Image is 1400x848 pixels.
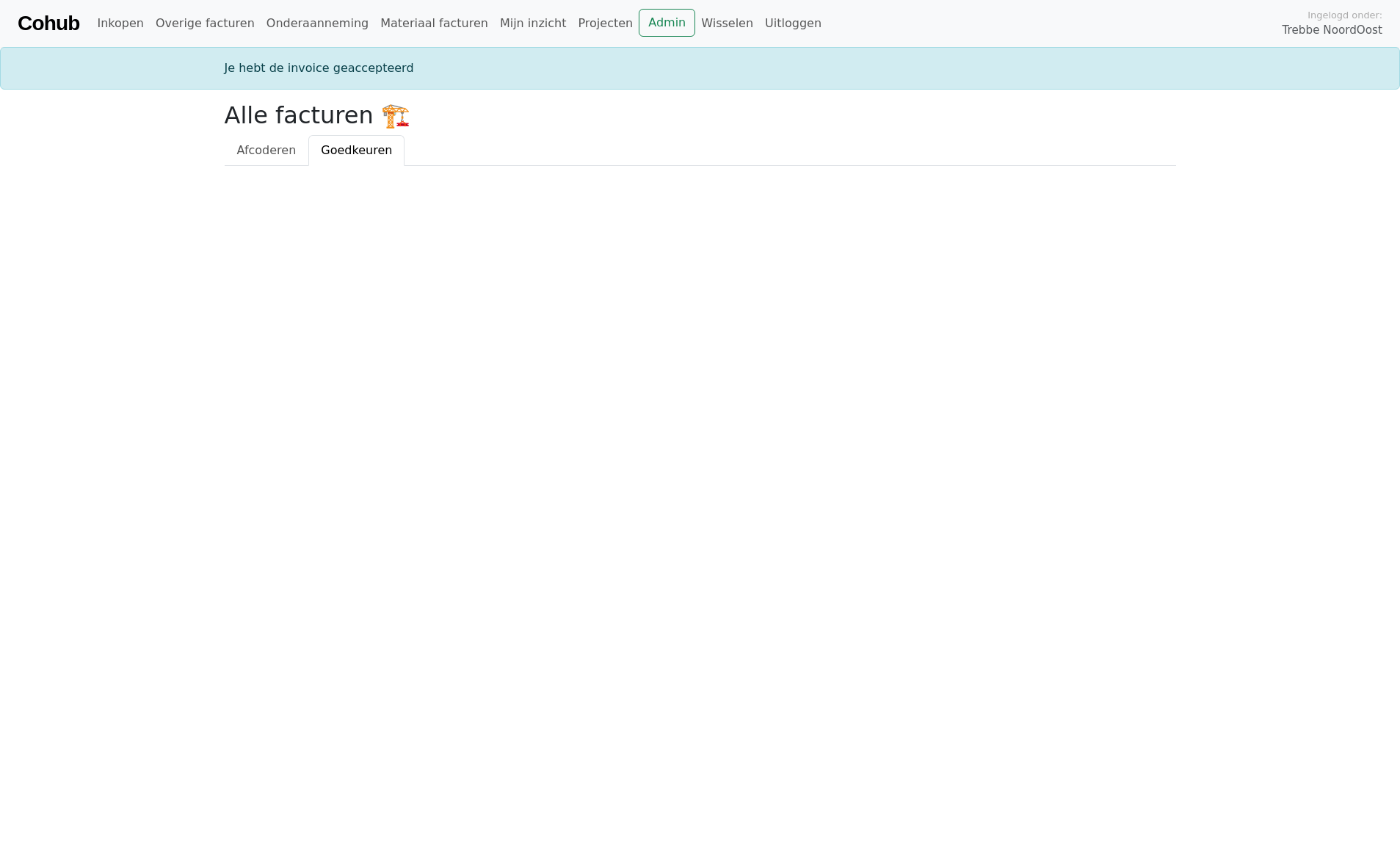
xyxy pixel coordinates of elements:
[494,9,573,38] a: Mijn inzicht
[91,9,149,38] a: Inkopen
[695,9,759,38] a: Wisselen
[321,143,392,157] span: Goedkeuren
[374,9,494,38] a: Materiaal facturen
[1307,8,1382,22] span: Ingelogd onder:
[759,9,827,38] a: Uitloggen
[261,9,374,38] a: Onderaanneming
[18,6,79,41] a: Cohub
[639,9,695,37] a: Admin
[572,9,639,38] a: Projecten
[237,143,297,157] span: Afcoderen
[225,135,309,166] a: Afcoderen
[216,59,1185,77] div: Je hebt de invoice geaccepteerd
[150,9,261,38] a: Overige facturen
[225,101,1176,129] h2: Alle facturen 🏗️
[308,135,405,166] a: Goedkeuren
[1283,22,1382,39] span: Trebbe NoordOost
